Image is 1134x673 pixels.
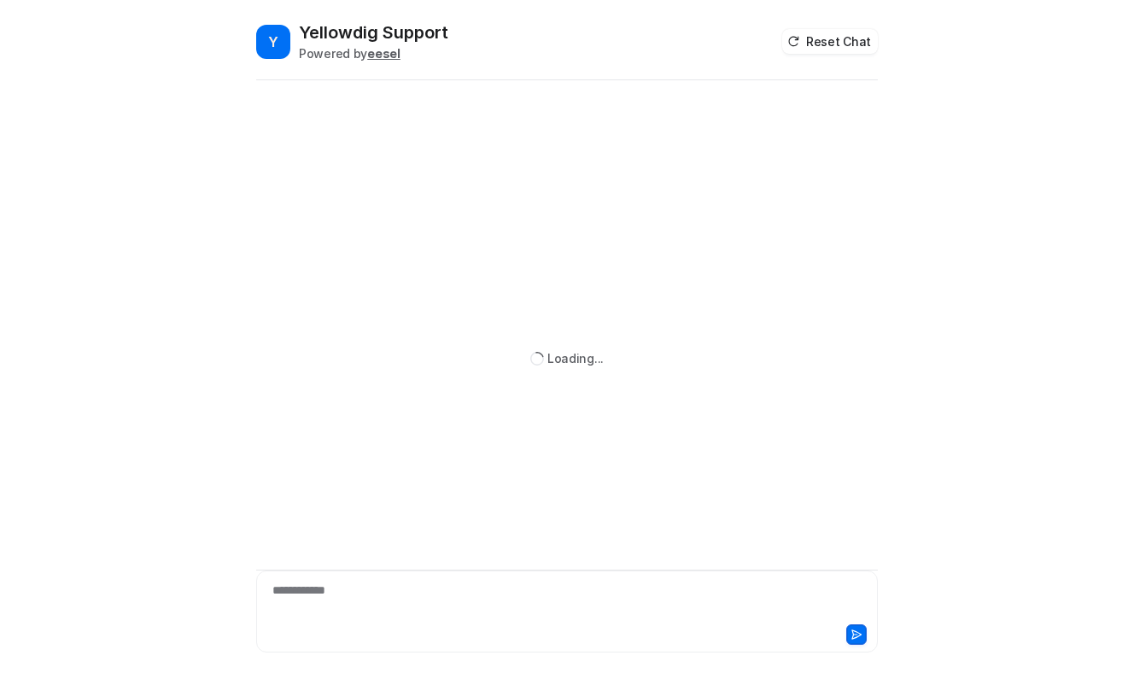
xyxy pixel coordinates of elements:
div: Loading... [547,349,604,367]
button: Reset Chat [782,29,878,54]
span: Y [256,25,290,59]
h2: Yellowdig Support [299,20,448,44]
div: Powered by [299,44,448,62]
b: eesel [367,46,400,61]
